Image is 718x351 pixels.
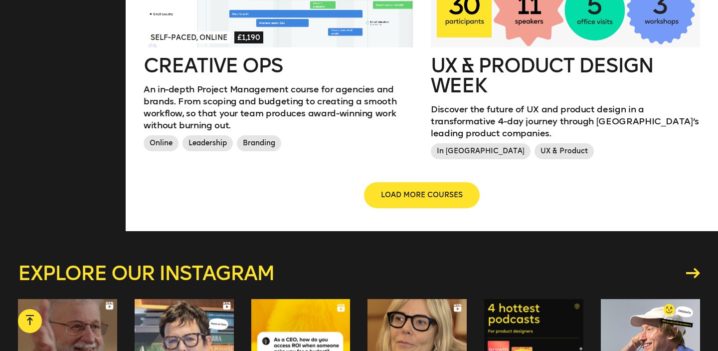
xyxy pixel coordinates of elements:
p: Discover the future of UX and product design in a transformative 4-day journey through [GEOGRAPHI... [431,103,700,139]
span: £1,190 [234,31,263,43]
span: Online [144,135,179,151]
span: In [GEOGRAPHIC_DATA] [431,143,531,159]
button: LOAD MORE COURSES [365,183,479,207]
span: Self-paced, Online [148,31,230,43]
span: Leadership [182,135,233,151]
span: Branding [237,135,281,151]
p: An in-depth Project Management course for agencies and brands. From scoping and budgeting to crea... [144,83,413,131]
h2: Creative Ops [144,55,413,75]
span: LOAD MORE COURSES [381,190,463,200]
a: Explore our instagram [18,263,700,283]
h2: UX & Product Design Week [431,55,700,95]
span: UX & Product [535,143,594,159]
